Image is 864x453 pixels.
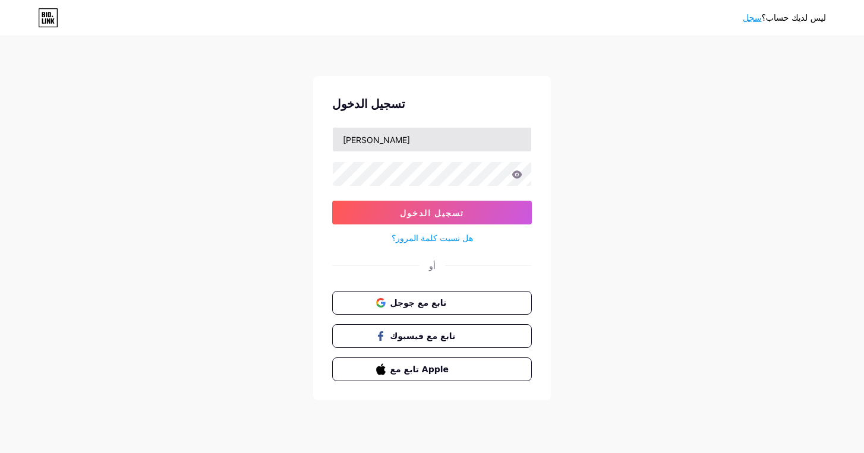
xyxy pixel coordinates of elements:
div: تسجيل الدخول [332,95,532,113]
span: تابع مع فيسبوك [390,330,488,343]
span: تسجيل الدخول [400,208,464,218]
div: أو [429,259,436,272]
button: تابع مع Apple [332,357,532,381]
a: سجل [743,13,761,23]
a: هل نسيت كلمة المرور؟ [392,232,473,244]
button: تسجيل الدخول [332,201,532,224]
button: تابع مع فيسبوك [332,324,532,348]
input: اسم المستخدم [333,128,531,151]
div: ليس لديك حساب؟ [743,12,826,24]
button: تابع مع جوجل [332,291,532,315]
span: تابع مع جوجل [390,297,488,309]
span: تابع مع Apple [390,363,488,376]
